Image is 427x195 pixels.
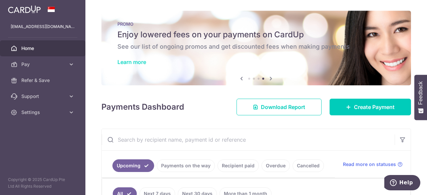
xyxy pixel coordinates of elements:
[157,159,215,172] a: Payments on the way
[262,159,290,172] a: Overdue
[112,159,154,172] a: Upcoming
[414,75,427,120] button: Feedback - Show survey
[101,101,184,113] h4: Payments Dashboard
[117,21,395,27] p: PROMO
[343,161,403,168] a: Read more on statuses
[218,159,259,172] a: Recipient paid
[418,81,424,105] span: Feedback
[343,161,396,168] span: Read more on statuses
[117,29,395,40] h5: Enjoy lowered fees on your payments on CardUp
[354,103,395,111] span: Create Payment
[21,77,65,84] span: Refer & Save
[117,59,146,65] a: Learn more
[293,159,324,172] a: Cancelled
[261,103,305,111] span: Download Report
[384,175,420,192] iframe: Opens a widget where you can find more information
[117,43,395,51] h6: See our list of ongoing promos and get discounted fees when making payments
[101,11,411,85] img: Latest Promos banner
[237,99,322,115] a: Download Report
[21,109,65,116] span: Settings
[21,61,65,68] span: Pay
[102,129,395,150] input: Search by recipient name, payment id or reference
[8,5,41,13] img: CardUp
[11,23,75,30] p: [EMAIL_ADDRESS][DOMAIN_NAME]
[21,45,65,52] span: Home
[21,93,65,100] span: Support
[330,99,411,115] a: Create Payment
